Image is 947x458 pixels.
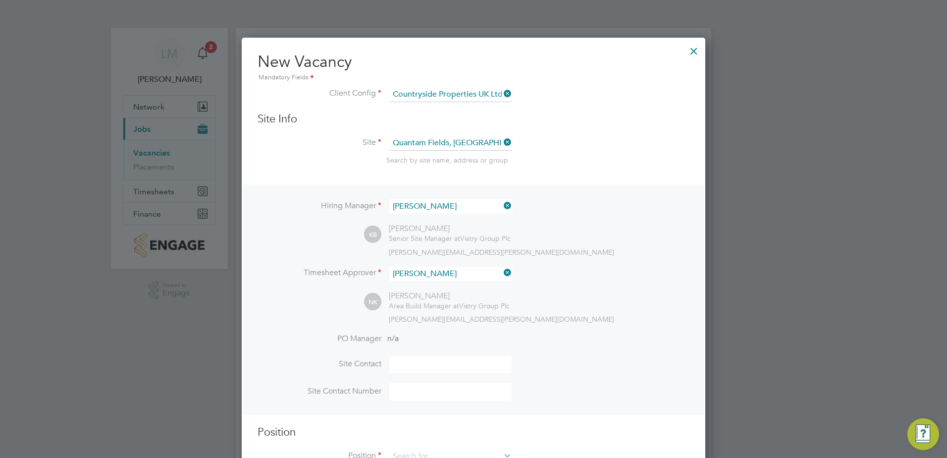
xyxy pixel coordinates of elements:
span: Area Build Manager at [389,301,459,310]
span: [PERSON_NAME][EMAIL_ADDRESS][PERSON_NAME][DOMAIN_NAME] [389,248,614,257]
span: n/a [387,334,399,343]
label: Client Config [258,88,381,99]
input: Search for... [389,199,512,214]
div: Mandatory Fields [258,72,689,83]
h3: Position [258,425,689,440]
label: Site Contact [258,359,381,369]
h3: Site Info [258,112,689,126]
h2: New Vacancy [258,52,689,83]
div: Vistry Group Plc [389,234,511,243]
label: Timesheet Approver [258,268,381,278]
label: Site [258,137,381,148]
span: KB [364,226,381,243]
div: [PERSON_NAME] [389,291,510,301]
label: Hiring Manager [258,201,381,211]
label: Site Contact Number [258,386,381,397]
div: [PERSON_NAME] [389,224,511,234]
span: [PERSON_NAME][EMAIL_ADDRESS][PERSON_NAME][DOMAIN_NAME] [389,315,614,324]
input: Search for... [389,267,512,281]
label: PO Manager [258,334,381,344]
div: Vistry Group Plc [389,301,510,310]
input: Search for... [389,87,512,102]
span: Senior Site Manager at [389,234,460,243]
input: Search for... [389,136,512,151]
button: Engage Resource Center [907,418,939,450]
span: NK [364,293,381,311]
span: Search by site name, address or group [386,156,508,165]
